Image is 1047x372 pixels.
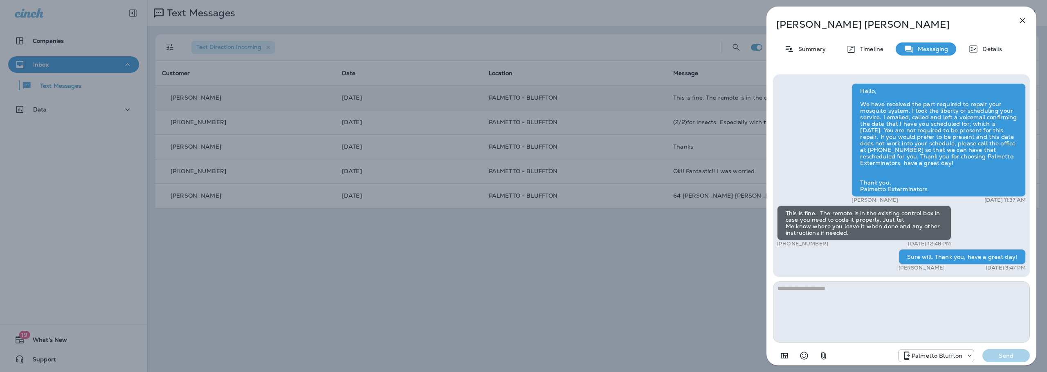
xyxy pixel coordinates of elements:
[914,46,948,52] p: Messaging
[984,197,1026,203] p: [DATE] 11:37 AM
[796,347,812,364] button: Select an emoji
[978,46,1002,52] p: Details
[899,265,945,271] p: [PERSON_NAME]
[899,351,974,361] div: +1 (843) 604-3631
[899,249,1026,265] div: Sure will. Thank you, have a great day!
[794,46,826,52] p: Summary
[852,83,1026,197] div: Hello, We have received the part required to repair your mosquito system. I took the liberty of s...
[912,352,962,359] p: Palmetto Bluffton
[777,241,828,247] p: [PHONE_NUMBER]
[776,19,1000,30] p: [PERSON_NAME] [PERSON_NAME]
[776,347,793,364] button: Add in a premade template
[856,46,883,52] p: Timeline
[852,197,898,203] p: [PERSON_NAME]
[777,205,951,241] div: This is fine. The remote is in the existing control box in case you need to code it properly. Jus...
[908,241,951,247] p: [DATE] 12:48 PM
[986,265,1026,271] p: [DATE] 3:47 PM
